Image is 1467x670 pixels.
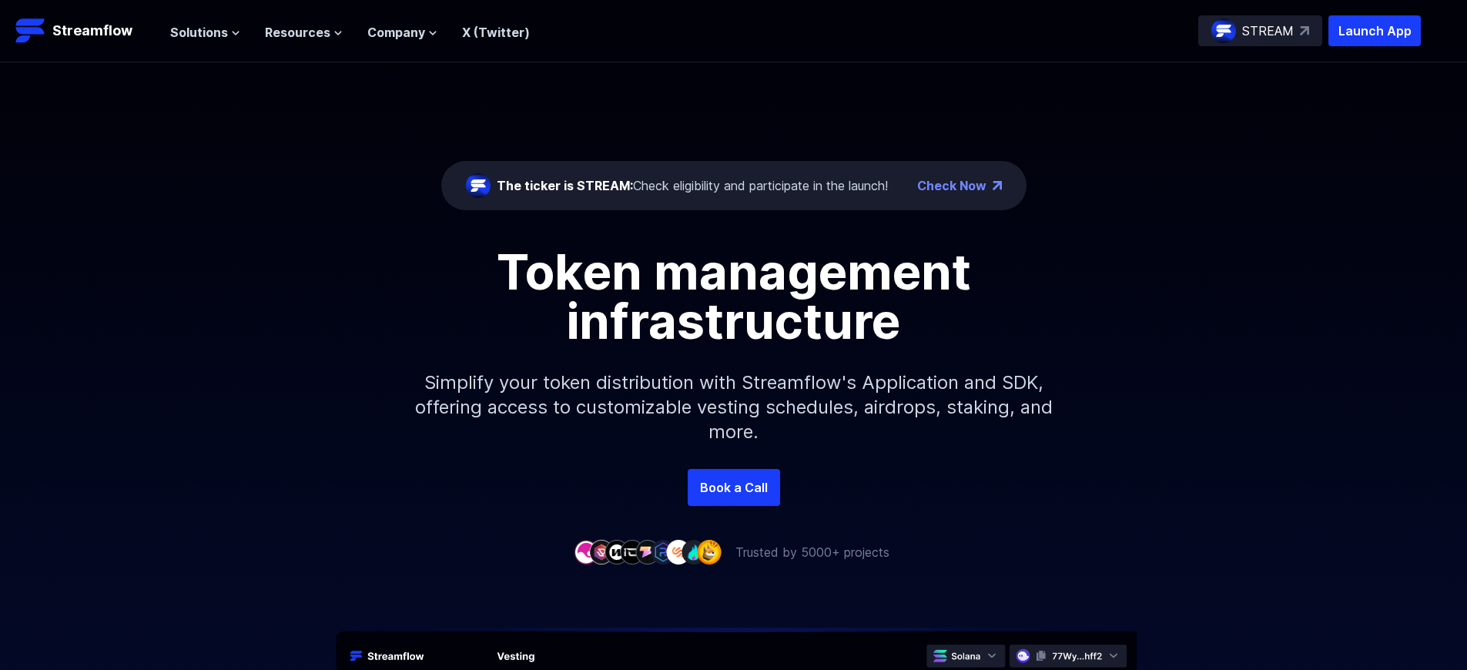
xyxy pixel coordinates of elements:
[1242,22,1294,40] p: STREAM
[265,23,330,42] span: Resources
[651,540,675,564] img: company-6
[1328,15,1421,46] button: Launch App
[666,540,691,564] img: company-7
[682,540,706,564] img: company-8
[1300,26,1309,35] img: top-right-arrow.svg
[15,15,155,46] a: Streamflow
[367,23,437,42] button: Company
[1211,18,1236,43] img: streamflow-logo-circle.png
[367,23,425,42] span: Company
[403,346,1065,469] p: Simplify your token distribution with Streamflow's Application and SDK, offering access to custom...
[605,540,629,564] img: company-3
[620,540,645,564] img: company-4
[15,15,46,46] img: Streamflow Logo
[170,23,240,42] button: Solutions
[993,181,1002,190] img: top-right-arrow.png
[52,20,132,42] p: Streamflow
[635,540,660,564] img: company-5
[1198,15,1322,46] a: STREAM
[574,540,598,564] img: company-1
[589,540,614,564] img: company-2
[387,247,1080,346] h1: Token management infrastructure
[170,23,228,42] span: Solutions
[735,543,889,561] p: Trusted by 5000+ projects
[697,540,722,564] img: company-9
[688,469,780,506] a: Book a Call
[497,176,888,195] div: Check eligibility and participate in the launch!
[466,173,491,198] img: streamflow-logo-circle.png
[497,178,633,193] span: The ticker is STREAM:
[265,23,343,42] button: Resources
[917,176,986,195] a: Check Now
[462,25,530,40] a: X (Twitter)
